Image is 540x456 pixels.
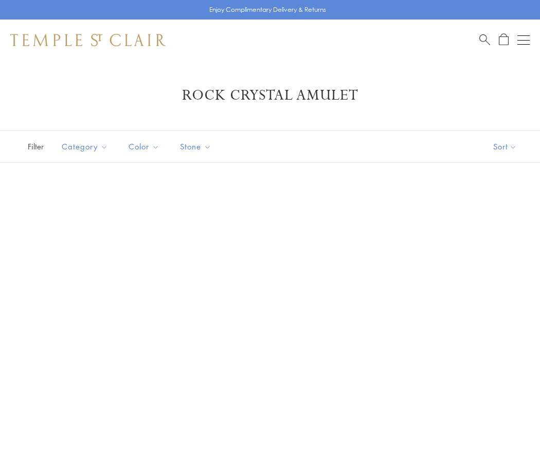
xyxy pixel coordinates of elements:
[499,33,509,46] a: Open Shopping Bag
[209,5,326,15] p: Enjoy Complimentary Delivery & Returns
[54,135,116,158] button: Category
[175,140,219,153] span: Stone
[172,135,219,158] button: Stone
[470,131,540,162] button: Show sort by
[517,34,530,46] button: Open navigation
[479,33,490,46] a: Search
[57,140,116,153] span: Category
[26,86,514,105] h1: Rock Crystal Amulet
[123,140,167,153] span: Color
[10,34,166,46] img: Temple St. Clair
[121,135,167,158] button: Color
